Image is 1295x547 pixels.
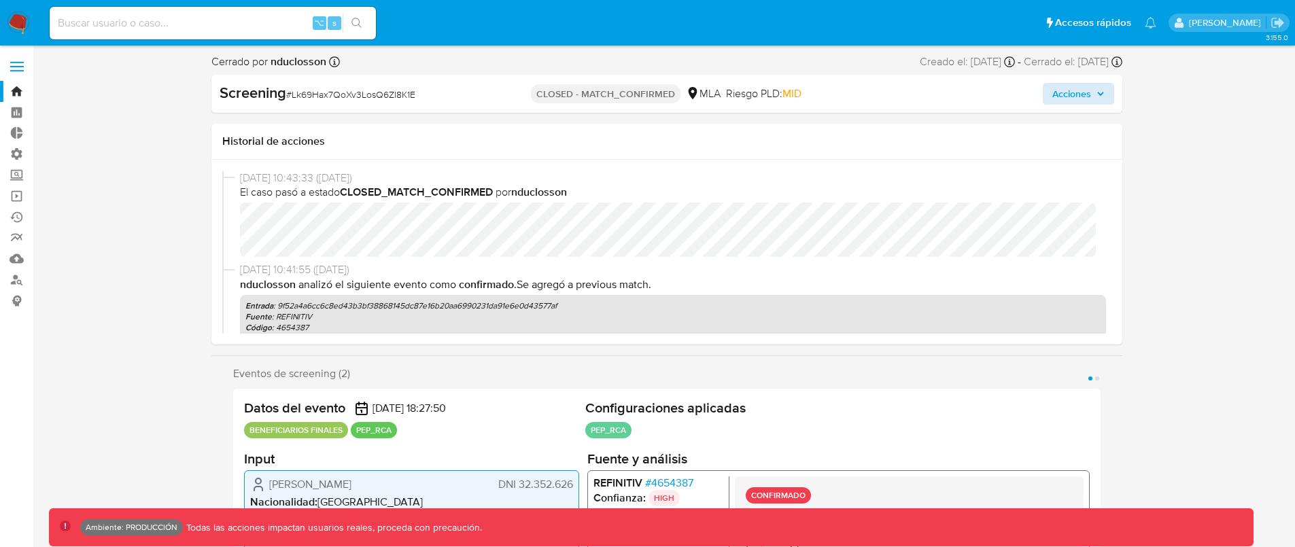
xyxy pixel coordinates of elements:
h1: Historial de acciones [222,135,1111,148]
span: [DATE] 10:43:33 ([DATE]) [240,171,1106,186]
span: s [332,16,336,29]
b: nduclosson [268,54,326,69]
span: [DATE] 10:41:55 ([DATE]) [240,262,1106,277]
b: nduclosson [511,184,567,200]
b: Screening [220,82,286,103]
b: CLOSED_MATCH_CONFIRMED [340,184,493,200]
p: : 4654387 [245,322,1101,333]
span: Riesgo PLD: [726,86,801,101]
span: # Lk69Hax7QoXv3LosQ6Zl8K1E [286,88,415,101]
p: Ambiente: PRODUCCIÓN [86,525,177,530]
a: Notificaciones [1145,17,1156,29]
span: - [1018,54,1021,69]
button: Acciones [1043,83,1114,105]
span: MID [782,86,801,101]
p: omar.guzman@mercadolibre.com.co [1189,16,1266,29]
button: search-icon [343,14,370,33]
b: nduclosson [240,277,296,292]
p: . Se agregó a previous match . [240,277,1106,292]
p: CLOSED - MATCH_CONFIRMED [531,84,680,103]
b: Fuente [245,311,272,323]
b: Comentario [245,332,288,345]
span: El caso pasó a estado por [240,185,1106,200]
p: Todas las acciones impactan usuarios reales, proceda con precaución. [183,521,482,534]
b: Código [245,321,272,334]
span: Cerrado por [211,54,326,69]
span: Analizó el siguiente evento como [298,277,456,292]
div: MLA [686,86,721,101]
a: Salir [1271,16,1285,30]
p: : REFINITIV [245,311,1101,322]
input: Buscar usuario o caso... [50,14,376,32]
b: Entrada [245,300,273,312]
div: Cerrado el: [DATE] [1024,54,1122,69]
b: Confirmado [459,277,514,292]
div: Creado el: [DATE] [920,54,1015,69]
span: Accesos rápidos [1055,16,1131,30]
span: Acciones [1052,83,1091,105]
p: : 9f52a4a6cc6c8ed43b3bf38868145dc87e16b20aa6990231da91e6e0d43577af [245,300,1101,311]
span: ⌥ [314,16,324,29]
